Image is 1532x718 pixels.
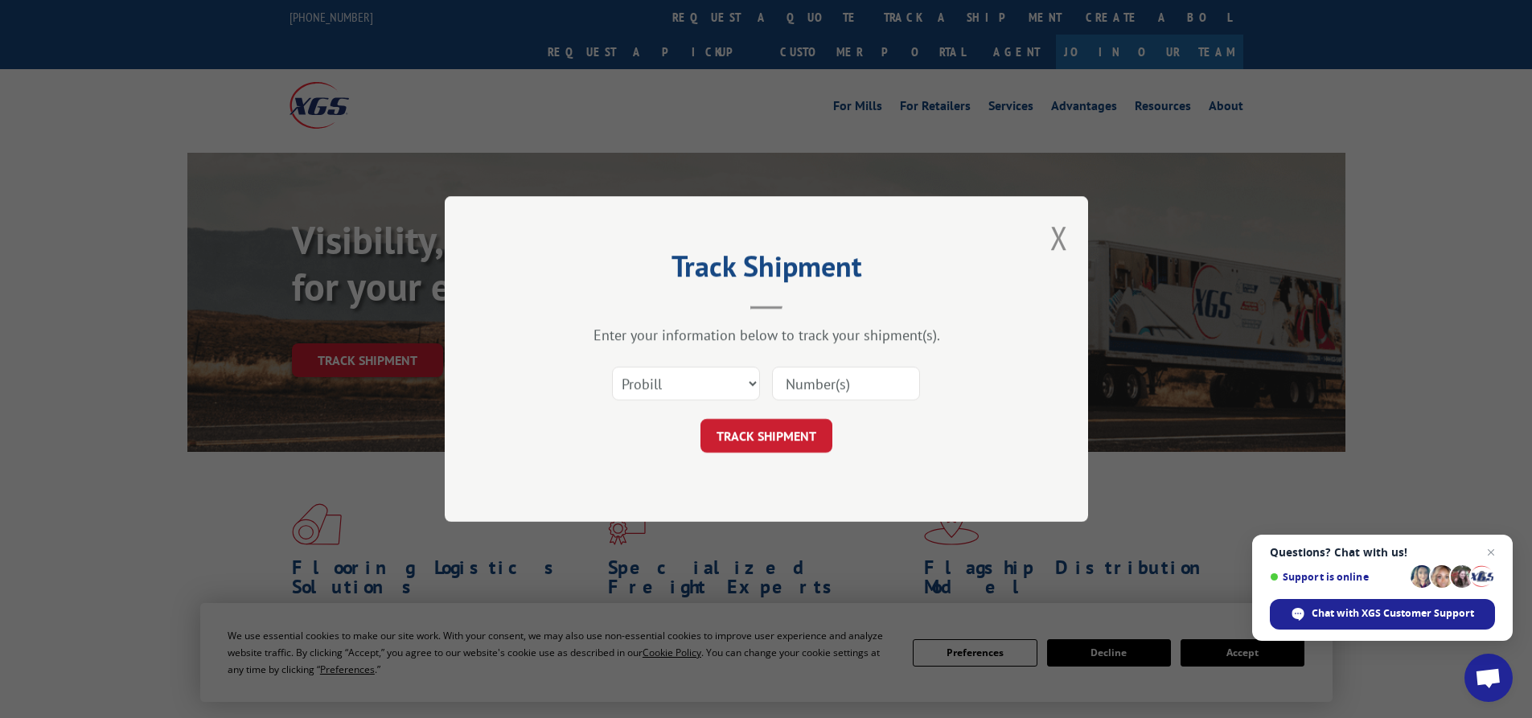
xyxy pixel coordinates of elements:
[1312,606,1474,621] span: Chat with XGS Customer Support
[525,255,1008,285] h2: Track Shipment
[772,367,920,400] input: Number(s)
[525,326,1008,344] div: Enter your information below to track your shipment(s).
[1270,546,1495,559] span: Questions? Chat with us!
[1050,216,1068,259] button: Close modal
[700,419,832,453] button: TRACK SHIPMENT
[1464,654,1513,702] div: Open chat
[1270,599,1495,630] div: Chat with XGS Customer Support
[1481,543,1501,562] span: Close chat
[1270,571,1405,583] span: Support is online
